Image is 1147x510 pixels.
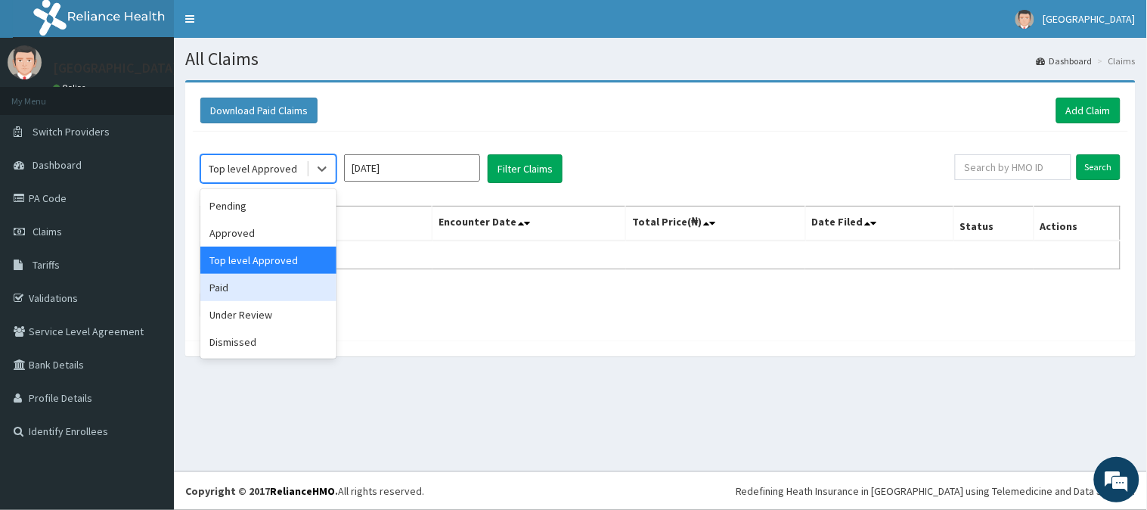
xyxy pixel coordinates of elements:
[200,219,336,247] div: Approved
[953,207,1034,241] th: Status
[200,247,336,274] div: Top level Approved
[185,484,338,498] strong: Copyright © 2017 .
[1043,12,1136,26] span: [GEOGRAPHIC_DATA]
[488,154,563,183] button: Filter Claims
[53,61,178,75] p: [GEOGRAPHIC_DATA]
[53,82,89,93] a: Online
[185,49,1136,69] h1: All Claims
[1037,54,1093,67] a: Dashboard
[79,85,254,104] div: Chat with us now
[955,154,1071,180] input: Search by HMO ID
[8,45,42,79] img: User Image
[174,471,1147,510] footer: All rights reserved.
[8,345,288,398] textarea: Type your message and hit 'Enter'
[248,8,284,44] div: Minimize live chat window
[1094,54,1136,67] li: Claims
[344,154,480,182] input: Select Month and Year
[209,161,297,176] div: Top level Approved
[432,207,626,241] th: Encounter Date
[33,225,62,238] span: Claims
[1015,10,1034,29] img: User Image
[1077,154,1121,180] input: Search
[88,157,209,309] span: We're online!
[270,484,335,498] a: RelianceHMO
[33,158,82,172] span: Dashboard
[200,98,318,123] button: Download Paid Claims
[626,207,805,241] th: Total Price(₦)
[200,192,336,219] div: Pending
[28,76,61,114] img: d_794563401_company_1708531726252_794563401
[736,484,1136,499] div: Redefining Heath Insurance in [GEOGRAPHIC_DATA] using Telemedicine and Data Science!
[1056,98,1121,123] a: Add Claim
[200,301,336,328] div: Under Review
[33,258,60,272] span: Tariffs
[200,274,336,301] div: Paid
[200,328,336,356] div: Dismissed
[805,207,953,241] th: Date Filed
[33,125,110,138] span: Switch Providers
[1034,207,1120,241] th: Actions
